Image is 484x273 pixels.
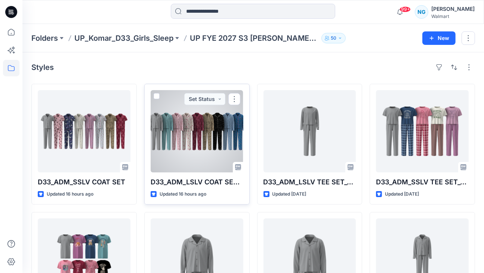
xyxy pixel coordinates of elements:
[431,4,475,13] div: [PERSON_NAME]
[431,13,475,19] div: Walmart
[376,177,469,187] p: D33_ADM_SSLV TEE SET_OP2
[190,33,318,43] p: UP FYE 2027 S3 [PERSON_NAME] D33 Girls Sleep
[38,90,130,172] a: D33_ADM_SSLV COAT SET
[47,190,93,198] p: Updated 16 hours ago
[31,33,58,43] a: Folders
[415,5,428,19] div: NG
[376,90,469,172] a: D33_ADM_SSLV TEE SET_OP2
[263,177,356,187] p: D33_ADM_LSLV TEE SET_OP1
[385,190,419,198] p: Updated [DATE]
[31,63,54,72] h4: Styles
[38,177,130,187] p: D33_ADM_SSLV COAT SET
[151,177,243,187] p: D33_ADM_LSLV COAT SET OP2
[263,90,356,172] a: D33_ADM_LSLV TEE SET_OP1
[74,33,173,43] a: UP_Komar_D33_Girls_Sleep
[272,190,306,198] p: Updated [DATE]
[321,33,346,43] button: 50
[160,190,206,198] p: Updated 16 hours ago
[151,90,243,172] a: D33_ADM_LSLV COAT SET OP2
[331,34,336,42] p: 50
[422,31,456,45] button: New
[400,6,411,12] span: 99+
